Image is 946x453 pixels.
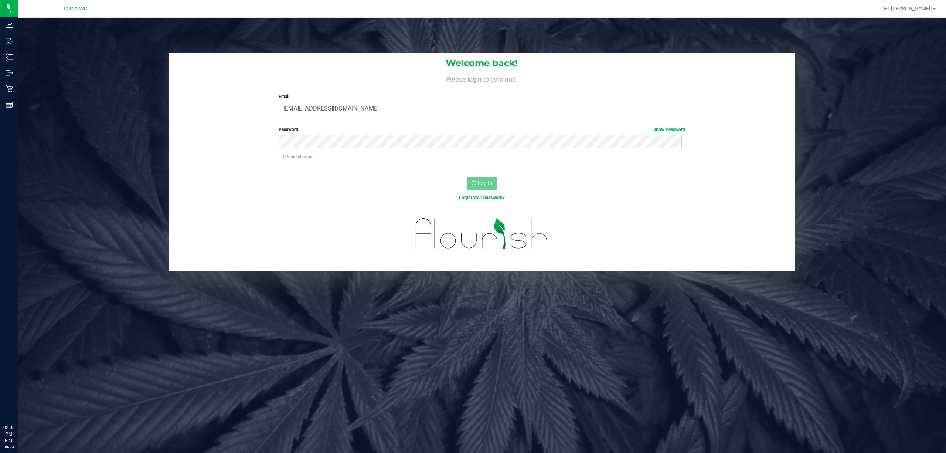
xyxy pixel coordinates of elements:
label: Remember me [279,153,313,160]
p: 08/23 [3,444,14,450]
span: Hi, [PERSON_NAME]! [884,6,932,11]
p: 02:08 PM EDT [3,424,14,444]
span: Password [279,127,298,132]
a: Show Password [653,127,685,132]
span: Log In [478,180,492,186]
inline-svg: Analytics [6,21,13,29]
h4: Please login to continue. [169,74,795,83]
input: Remember me [279,155,284,160]
h1: Welcome back! [169,58,795,68]
inline-svg: Inventory [6,53,13,61]
a: Forgot your password? [459,195,505,200]
button: Log In [467,177,497,190]
img: flourish_logo.svg [404,209,560,259]
inline-svg: Inbound [6,37,13,45]
inline-svg: Outbound [6,69,13,77]
label: Email [279,93,685,100]
inline-svg: Retail [6,85,13,92]
inline-svg: Reports [6,101,13,108]
span: Largo WC [64,6,87,12]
